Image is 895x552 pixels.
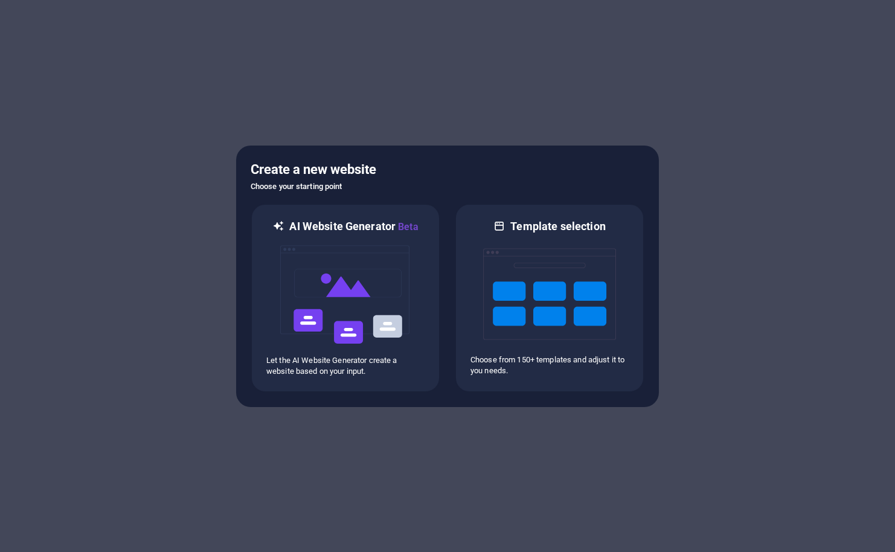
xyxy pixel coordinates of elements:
[510,219,605,234] h6: Template selection
[455,204,644,393] div: Template selectionChoose from 150+ templates and adjust it to you needs.
[251,204,440,393] div: AI Website GeneratorBetaaiLet the AI Website Generator create a website based on your input.
[266,355,425,377] p: Let the AI Website Generator create a website based on your input.
[470,355,629,376] p: Choose from 150+ templates and adjust it to you needs.
[289,219,418,234] h6: AI Website Generator
[279,234,412,355] img: ai
[396,221,419,233] span: Beta
[251,179,644,194] h6: Choose your starting point
[251,160,644,179] h5: Create a new website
